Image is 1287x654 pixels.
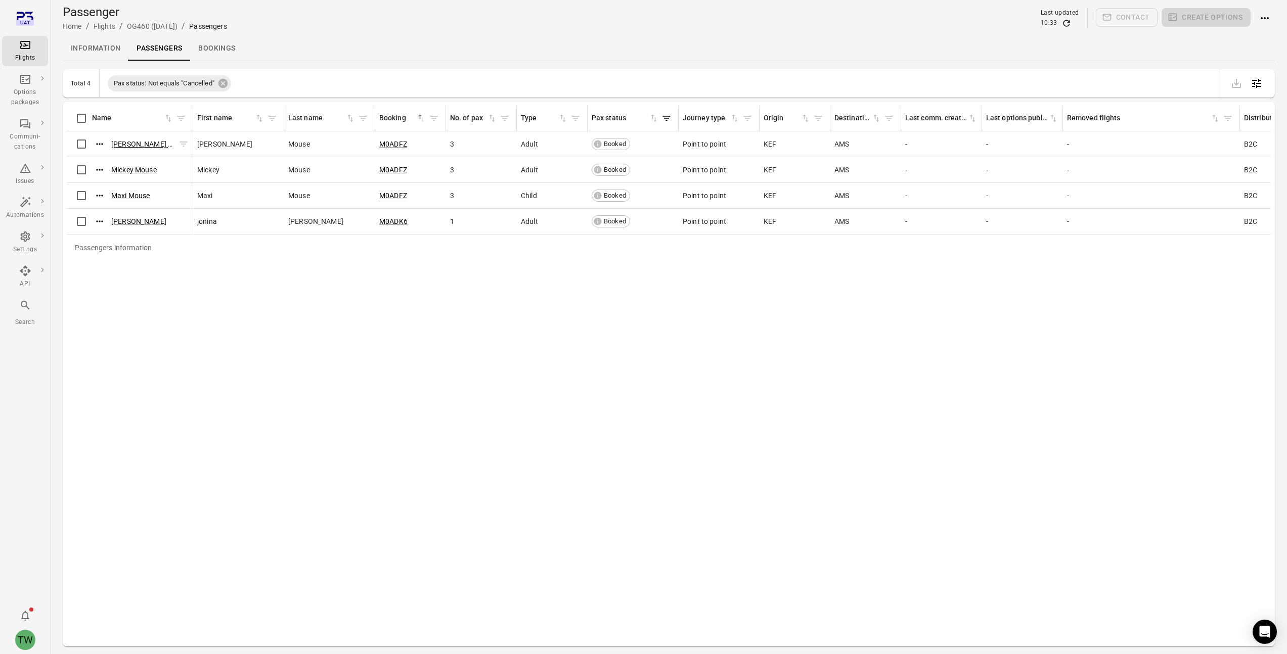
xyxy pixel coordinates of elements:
[1067,113,1210,124] div: Removed flights
[1244,139,1257,149] span: B2C
[67,235,160,261] div: Passengers information
[2,193,48,223] a: Automations
[683,165,726,175] span: Point to point
[450,113,487,124] div: No. of pax
[63,4,227,20] h1: Passenger
[905,165,978,175] div: -
[834,113,881,124] span: Destination
[92,113,163,124] div: Name
[15,605,35,626] button: Notifications
[379,113,416,124] div: Booking
[764,165,776,175] span: KEF
[111,217,166,225] a: [PERSON_NAME]
[1067,165,1236,175] div: -
[1247,73,1267,94] button: Open table configuration
[1041,8,1079,18] div: Last updated
[63,22,82,30] a: Home
[1041,18,1057,28] div: 10:33
[683,113,740,124] span: Journey type
[1162,8,1251,28] span: Please make a selection to create an option package
[92,214,107,229] button: Actions
[6,245,44,255] div: Settings
[683,191,726,201] span: Point to point
[92,113,173,124] span: Name
[92,113,173,124] div: Sort by name in ascending order
[173,111,189,126] button: Filter by name
[834,165,849,175] span: AMS
[2,227,48,258] a: Settings
[108,78,220,88] span: Pax status: Not equals "Cancelled"
[197,165,219,175] span: Mickey
[834,139,849,149] span: AMS
[521,165,538,175] span: Adult
[379,192,407,200] a: M0ADFZ
[379,113,426,124] div: Sort by booking in descending order
[111,166,157,174] a: Mickey Mouse
[1226,78,1247,87] span: Please make a selection to export
[568,111,583,126] span: Filter by type
[764,113,801,124] div: Origin
[6,132,44,152] div: Communi-cations
[986,139,1059,149] div: -
[288,113,356,124] span: Last name
[379,217,408,225] a: M0ADK6
[764,191,776,201] span: KEF
[197,113,254,124] div: First name
[264,111,280,126] button: Filter by first name
[521,191,537,201] span: Child
[94,22,115,30] a: Flights
[1220,111,1235,126] button: Filter by previously removed flights
[521,113,568,124] span: Type
[379,113,426,124] span: Booking
[197,113,264,124] div: Sort by first name in ascending order
[71,80,91,87] div: Total 4
[905,216,978,226] div: -
[450,165,454,175] span: 3
[683,113,740,124] div: Sort by journey type in ascending order
[905,113,978,124] div: Sort by last communication created in ascending order
[881,111,897,126] button: Filter by destination
[600,139,630,149] span: Booked
[356,111,371,126] button: Filter by last name
[2,70,48,111] a: Options packages
[1067,139,1236,149] div: -
[592,113,659,124] div: Sort by pax status in ascending order
[111,192,150,200] a: Maxi Mouse
[905,113,967,124] div: Last comm. created
[683,113,730,124] div: Journey type
[1096,8,1158,28] span: Please make a selection to create communications
[450,139,454,149] span: 3
[1067,113,1220,124] div: Sort by previously removed flights in ascending order
[6,87,44,108] div: Options packages
[288,113,356,124] div: Sort by last name in ascending order
[379,140,407,148] a: M0ADFZ
[190,36,243,61] a: Bookings
[119,20,123,32] li: /
[986,113,1058,124] div: Sort by last options package published in ascending order
[426,111,441,126] button: Filter by booking
[905,113,978,124] span: Last comm. created
[288,191,310,201] span: Mouse
[834,113,881,124] div: Sort by destination in ascending order
[1244,216,1257,226] span: B2C
[2,36,48,66] a: Flights
[600,216,630,226] span: Booked
[497,111,512,126] button: Filter by no. of pax
[92,136,107,152] button: Actions
[683,139,726,149] span: Point to point
[288,165,310,175] span: Mouse
[379,166,407,174] a: M0ADFZ
[834,191,849,201] span: AMS
[1061,18,1072,28] button: Refresh data
[659,111,674,126] span: Filter by pax status
[197,191,213,201] span: Maxi
[6,53,44,63] div: Flights
[600,165,630,175] span: Booked
[811,111,826,126] button: Filter by origin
